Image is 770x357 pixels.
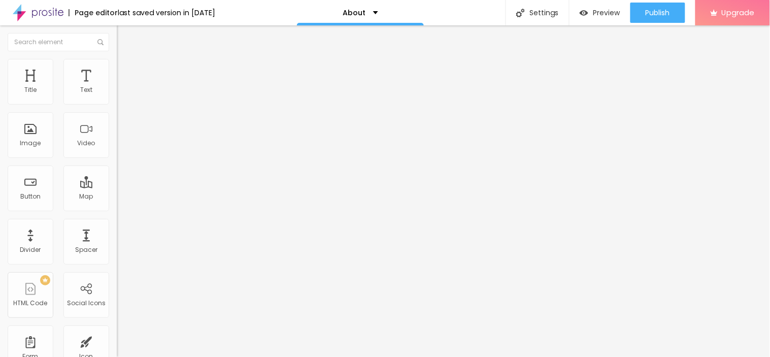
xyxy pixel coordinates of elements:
button: Preview [570,3,630,23]
div: Social Icons [67,300,106,307]
div: Image [20,140,41,147]
div: Page editor [69,9,118,16]
div: Text [80,86,92,93]
span: Publish [646,9,670,17]
span: Preview [593,9,620,17]
div: last saved version in [DATE] [118,9,215,16]
p: About [343,9,365,16]
img: Icone [516,9,525,17]
img: view-1.svg [580,9,588,17]
img: Icone [97,39,104,45]
div: Spacer [75,246,97,253]
div: HTML Code [14,300,48,307]
div: Map [80,193,93,200]
div: Button [20,193,41,200]
input: Search element [8,33,109,51]
div: Title [24,86,37,93]
button: Publish [630,3,685,23]
iframe: Editor [117,25,770,357]
div: Video [78,140,95,147]
span: Upgrade [722,8,755,17]
div: Divider [20,246,41,253]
